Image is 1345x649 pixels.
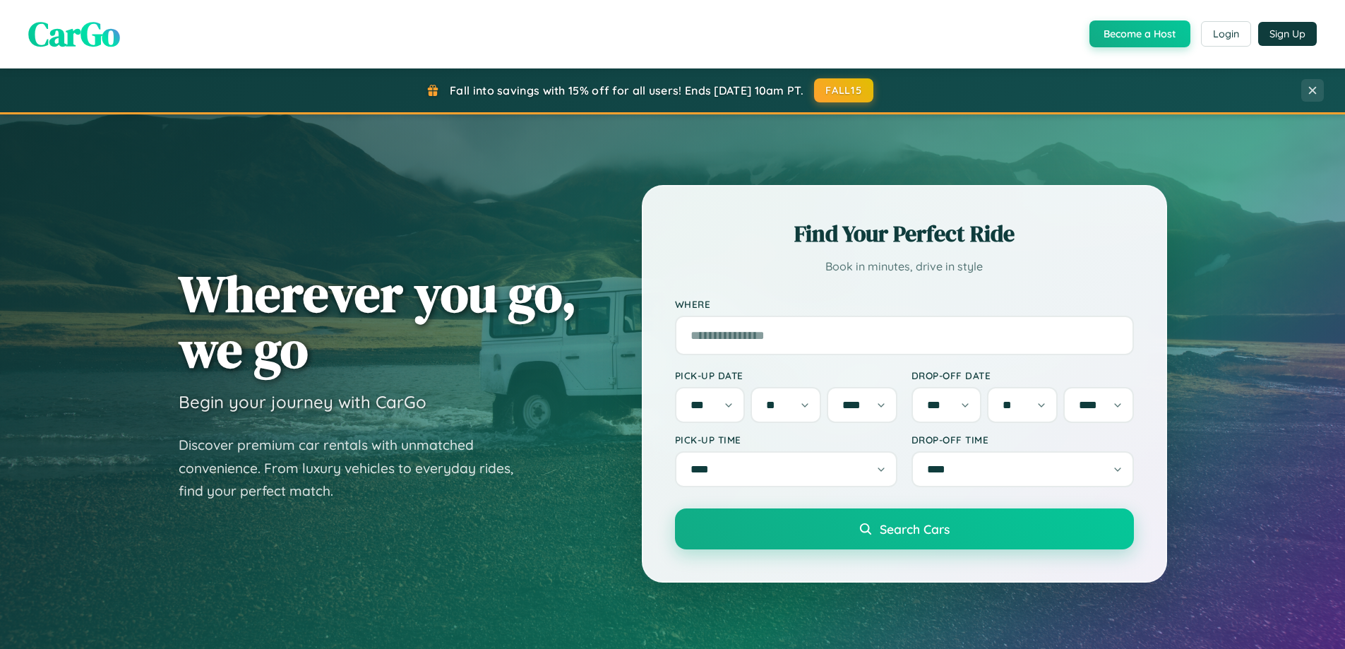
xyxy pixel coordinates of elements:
label: Drop-off Time [911,434,1134,446]
span: Search Cars [880,521,950,537]
span: Fall into savings with 15% off for all users! Ends [DATE] 10am PT. [450,83,803,97]
button: Login [1201,21,1251,47]
button: Become a Host [1089,20,1190,47]
label: Drop-off Date [911,369,1134,381]
button: FALL15 [814,78,873,102]
p: Discover premium car rentals with unmatched convenience. From luxury vehicles to everyday rides, ... [179,434,532,503]
h3: Begin your journey with CarGo [179,391,426,412]
label: Pick-up Date [675,369,897,381]
span: CarGo [28,11,120,57]
h1: Wherever you go, we go [179,266,577,377]
p: Book in minutes, drive in style [675,256,1134,277]
h2: Find Your Perfect Ride [675,218,1134,249]
label: Pick-up Time [675,434,897,446]
button: Search Cars [675,508,1134,549]
label: Where [675,298,1134,310]
button: Sign Up [1258,22,1317,46]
